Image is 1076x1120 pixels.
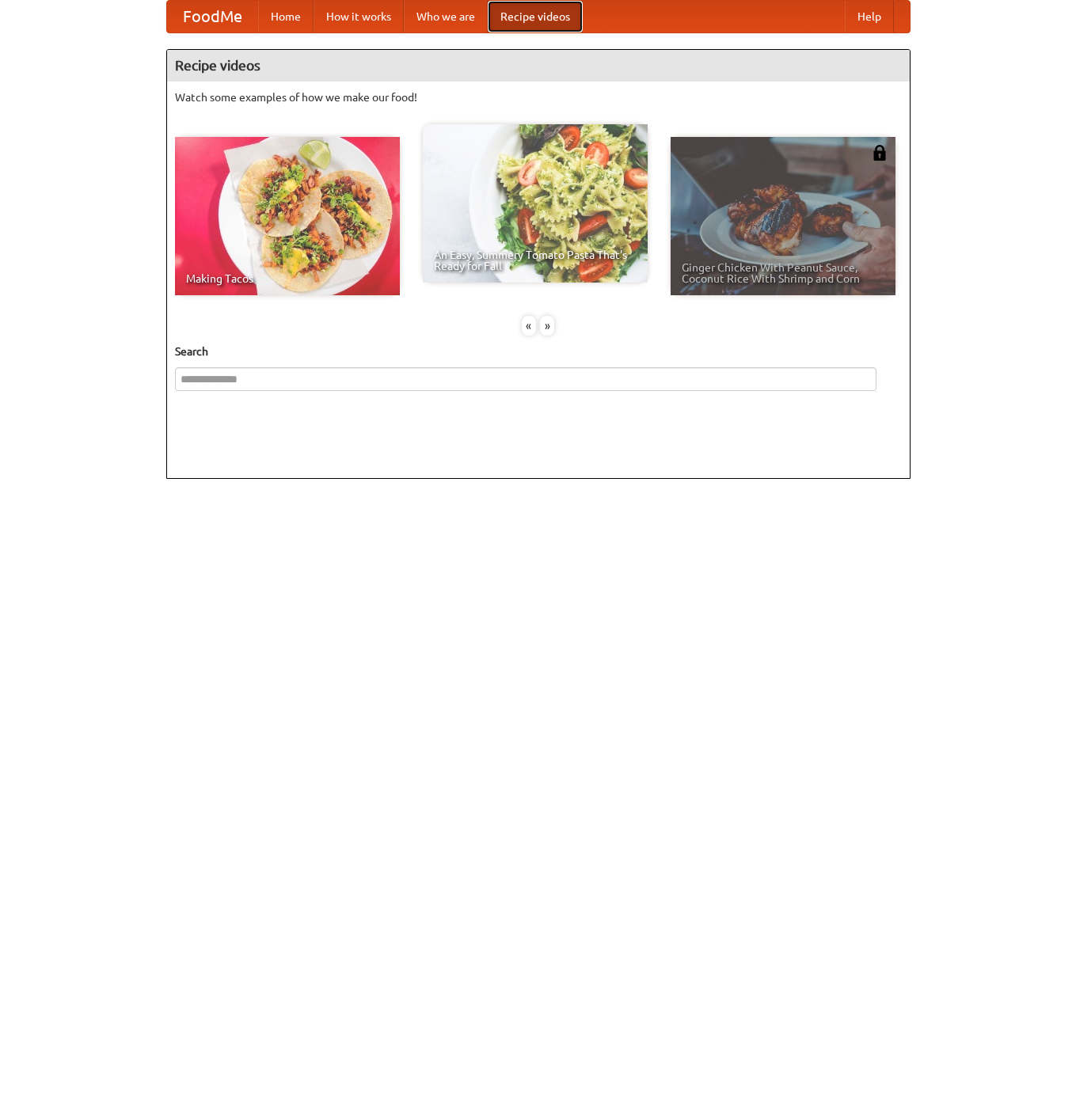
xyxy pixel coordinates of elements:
div: » [540,316,554,336]
h5: Search [175,344,902,359]
a: How it works [314,1,404,32]
div: « [522,316,536,336]
p: Watch some examples of how we make our food! [175,89,902,105]
span: An Easy, Summery Tomato Pasta That's Ready for Fall [434,249,637,271]
img: 483408.png [872,145,888,161]
span: Making Tacos [186,273,389,284]
a: Who we are [404,1,488,32]
a: Home [258,1,314,32]
a: An Easy, Summery Tomato Pasta That's Ready for Fall [423,124,648,283]
h4: Recipe videos [167,50,910,82]
a: FoodMe [167,1,258,32]
a: Recipe videos [488,1,583,32]
a: Making Tacos [175,137,400,295]
a: Help [845,1,894,32]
